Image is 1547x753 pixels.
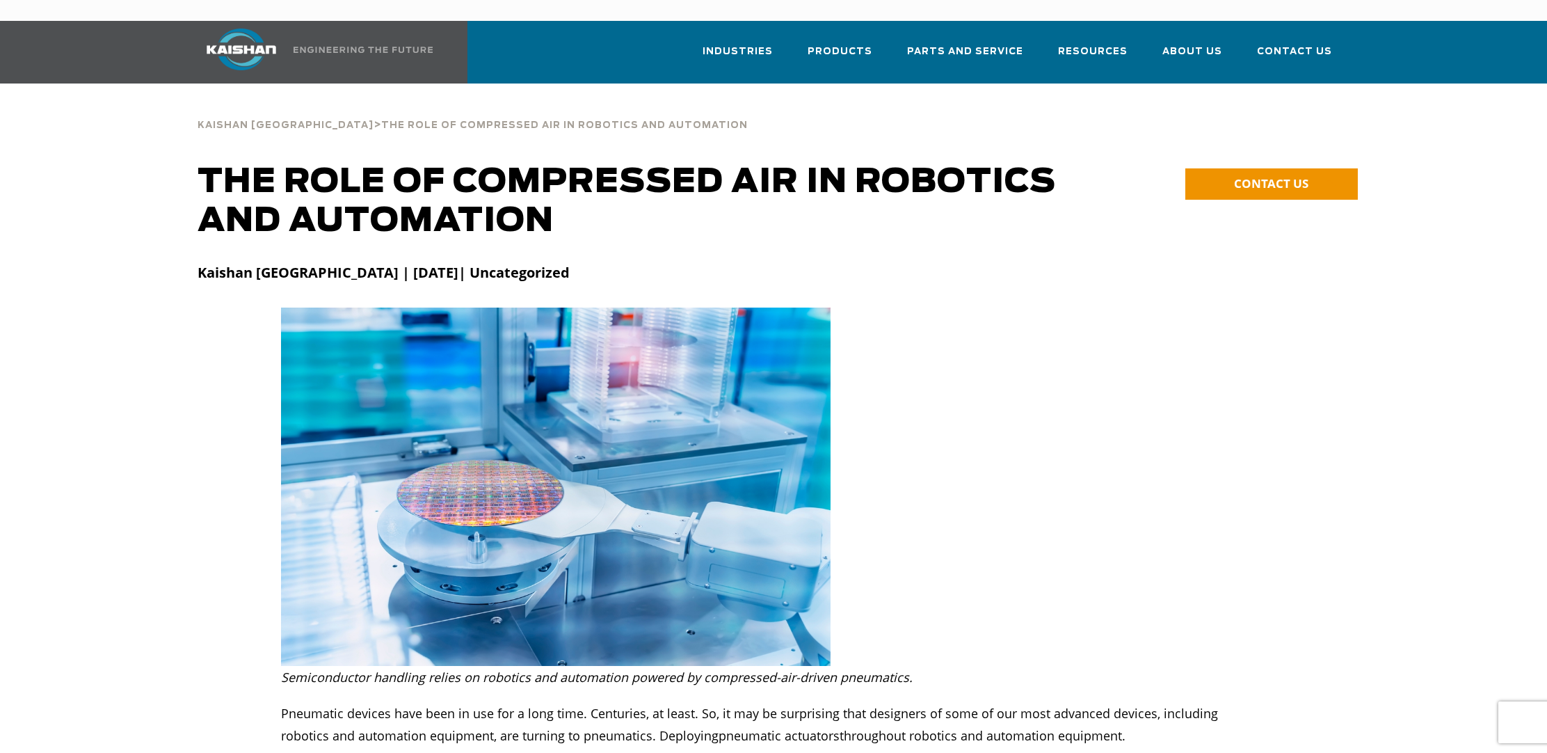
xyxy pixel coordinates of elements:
i: Semiconductor handling relies on robotics and automation powered by compressed-air-driven pneumat... [281,669,913,685]
span: Products [808,44,872,60]
a: Products [808,33,872,81]
span: About Us [1162,44,1222,60]
a: The Role of Compressed Air in Robotics and Automation [381,118,748,131]
img: Semiconductor handling [281,308,831,666]
span: Industries [703,44,773,60]
span: CONTACT US [1234,175,1308,191]
a: Contact Us [1257,33,1332,81]
span: The Role of Compressed Air in Robotics and Automation [381,121,748,130]
a: CONTACT US [1185,168,1358,200]
p: Pneumatic devices have been in use for a long time. Centuries, at least. So, it may be surprising... [281,702,1266,747]
span: Resources [1058,44,1128,60]
a: Industries [703,33,773,81]
strong: Kaishan [GEOGRAPHIC_DATA] | [DATE]| Uncategorized [198,263,570,282]
span: pneumatic actuators [719,727,840,744]
span: Parts and Service [907,44,1023,60]
a: Kaishan USA [189,21,435,84]
a: About Us [1162,33,1222,81]
img: Engineering the future [294,47,433,53]
h1: The Role of Compressed Air in Robotics and Automation [198,163,1057,241]
span: Contact Us [1257,44,1332,60]
span: Kaishan [GEOGRAPHIC_DATA] [198,121,374,130]
a: Parts and Service [907,33,1023,81]
img: kaishan logo [189,29,294,70]
a: Kaishan [GEOGRAPHIC_DATA] [198,118,374,131]
div: > [198,104,748,136]
a: Resources [1058,33,1128,81]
